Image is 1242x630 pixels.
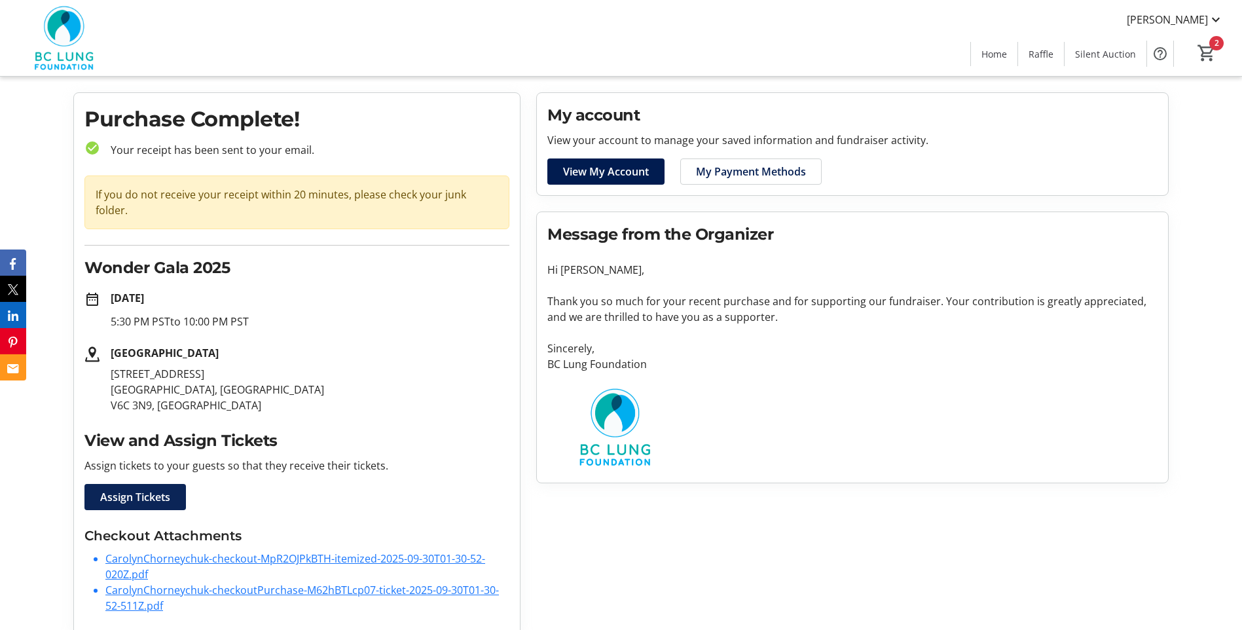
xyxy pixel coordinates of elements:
[8,5,124,71] img: BC Lung Foundation's Logo
[84,176,509,229] div: If you do not receive your receipt within 20 minutes, please check your junk folder.
[1065,42,1146,66] a: Silent Auction
[84,484,186,510] a: Assign Tickets
[105,551,485,582] a: CarolynChorneychuk-checkout-MpR2OJPkBTH-itemized-2025-09-30T01-30-52-020Z.pdf
[696,164,806,179] span: My Payment Methods
[84,256,509,280] h2: Wonder Gala 2025
[547,356,1158,372] p: BC Lung Foundation
[680,158,822,185] a: My Payment Methods
[547,341,1158,356] p: Sincerely,
[1116,9,1234,30] button: [PERSON_NAME]
[547,223,1158,246] h2: Message from the Organizer
[547,293,1158,325] p: Thank you so much for your recent purchase and for supporting our fundraiser. Your contribution i...
[111,314,509,329] p: 5:30 PM PST to 10:00 PM PST
[547,262,1158,278] p: Hi [PERSON_NAME],
[84,429,509,453] h2: View and Assign Tickets
[547,132,1158,148] p: View your account to manage your saved information and fundraiser activity.
[547,388,688,467] img: BC Lung Foundation logo
[111,346,219,360] strong: [GEOGRAPHIC_DATA]
[84,140,100,156] mat-icon: check_circle
[971,42,1017,66] a: Home
[111,291,144,305] strong: [DATE]
[1127,12,1208,28] span: [PERSON_NAME]
[1147,41,1173,67] button: Help
[84,526,509,546] h3: Checkout Attachments
[563,164,649,179] span: View My Account
[1075,47,1136,61] span: Silent Auction
[84,103,509,135] h1: Purchase Complete!
[100,489,170,505] span: Assign Tickets
[84,458,509,473] p: Assign tickets to your guests so that they receive their tickets.
[111,366,509,413] p: [STREET_ADDRESS] [GEOGRAPHIC_DATA], [GEOGRAPHIC_DATA] V6C 3N9, [GEOGRAPHIC_DATA]
[547,103,1158,127] h2: My account
[100,142,509,158] p: Your receipt has been sent to your email.
[84,291,100,307] mat-icon: date_range
[105,583,499,613] a: CarolynChorneychuk-checkoutPurchase-M62hBTLcp07-ticket-2025-09-30T01-30-52-511Z.pdf
[1029,47,1053,61] span: Raffle
[1195,41,1218,65] button: Cart
[981,47,1007,61] span: Home
[547,158,665,185] a: View My Account
[1018,42,1064,66] a: Raffle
